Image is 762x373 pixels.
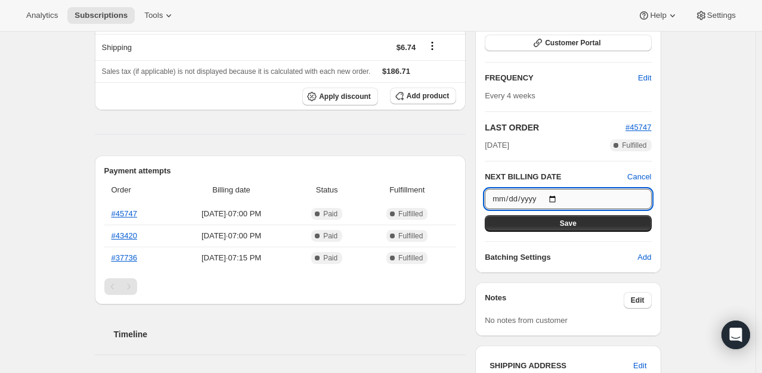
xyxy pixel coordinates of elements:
[111,231,137,240] a: #43420
[174,208,289,220] span: [DATE] · 07:00 PM
[67,7,135,24] button: Subscriptions
[319,92,371,101] span: Apply discount
[323,209,337,219] span: Paid
[104,165,457,177] h2: Payment attempts
[323,231,337,241] span: Paid
[144,11,163,20] span: Tools
[627,171,651,183] button: Cancel
[423,39,442,52] button: Shipping actions
[398,253,423,263] span: Fulfilled
[407,91,449,101] span: Add product
[650,11,666,20] span: Help
[707,11,736,20] span: Settings
[638,72,651,84] span: Edit
[111,253,137,262] a: #37736
[624,292,652,309] button: Edit
[174,184,289,196] span: Billing date
[721,321,750,349] div: Open Intercom Messenger
[485,215,651,232] button: Save
[630,248,658,267] button: Add
[365,184,449,196] span: Fulfillment
[323,253,337,263] span: Paid
[104,177,171,203] th: Order
[485,251,637,263] h6: Batching Settings
[137,7,182,24] button: Tools
[174,252,289,264] span: [DATE] · 07:15 PM
[688,7,743,24] button: Settings
[545,38,600,48] span: Customer Portal
[485,72,638,84] h2: FREQUENCY
[485,91,535,100] span: Every 4 weeks
[302,88,378,105] button: Apply discount
[631,7,685,24] button: Help
[622,141,646,150] span: Fulfilled
[174,230,289,242] span: [DATE] · 07:00 PM
[485,122,625,133] h2: LAST ORDER
[485,292,624,309] h3: Notes
[631,69,658,88] button: Edit
[625,122,651,133] button: #45747
[104,278,457,295] nav: Pagination
[95,34,222,60] th: Shipping
[390,88,456,104] button: Add product
[490,360,633,372] h3: SHIPPING ADDRESS
[625,123,651,132] a: #45747
[485,316,568,325] span: No notes from customer
[114,328,466,340] h2: Timeline
[19,7,65,24] button: Analytics
[485,171,627,183] h2: NEXT BILLING DATE
[296,184,358,196] span: Status
[382,67,410,76] span: $186.71
[26,11,58,20] span: Analytics
[397,43,416,52] span: $6.74
[560,219,577,228] span: Save
[111,209,137,218] a: #45747
[485,35,651,51] button: Customer Portal
[75,11,128,20] span: Subscriptions
[631,296,645,305] span: Edit
[398,231,423,241] span: Fulfilled
[102,67,371,76] span: Sales tax (if applicable) is not displayed because it is calculated with each new order.
[637,251,651,263] span: Add
[485,139,509,151] span: [DATE]
[398,209,423,219] span: Fulfilled
[633,360,646,372] span: Edit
